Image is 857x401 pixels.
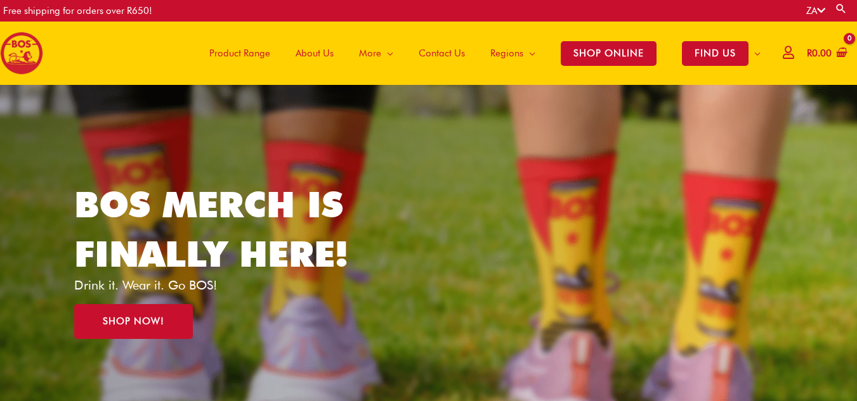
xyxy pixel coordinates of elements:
[197,22,283,85] a: Product Range
[682,41,749,66] span: FIND US
[807,48,832,59] bdi: 0.00
[103,317,164,326] span: SHOP NOW!
[804,39,847,68] a: View Shopping Cart, empty
[561,41,657,66] span: SHOP ONLINE
[359,34,381,72] span: More
[478,22,548,85] a: Regions
[490,34,523,72] span: Regions
[806,5,825,16] a: ZA
[548,22,669,85] a: SHOP ONLINE
[209,34,270,72] span: Product Range
[74,279,367,291] p: Drink it. Wear it. Go BOS!
[296,34,334,72] span: About Us
[187,22,773,85] nav: Site Navigation
[283,22,346,85] a: About Us
[74,183,348,275] a: BOS MERCH IS FINALLY HERE!
[346,22,406,85] a: More
[419,34,465,72] span: Contact Us
[835,3,847,15] a: Search button
[406,22,478,85] a: Contact Us
[807,48,812,59] span: R
[74,304,193,339] a: SHOP NOW!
